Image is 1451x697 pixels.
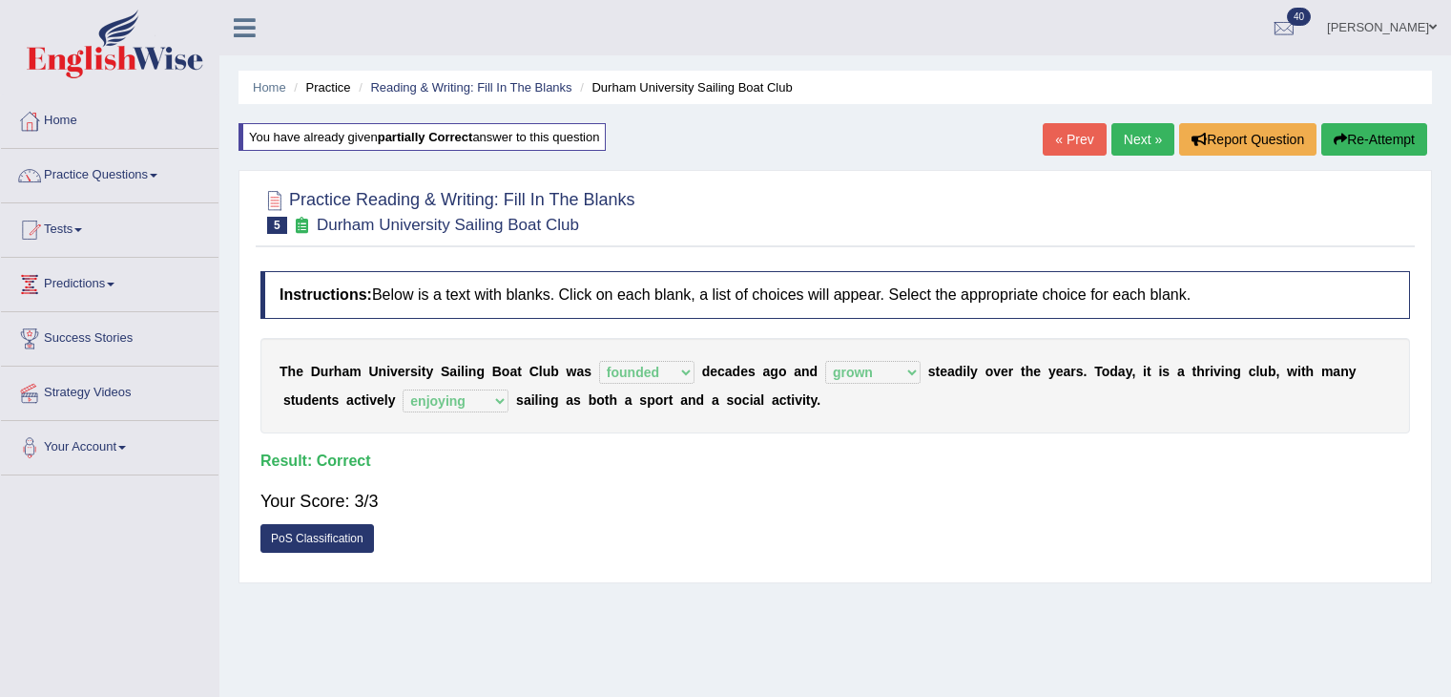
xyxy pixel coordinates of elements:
a: Success Stories [1,312,218,360]
b: o [778,364,787,379]
b: o [502,364,510,379]
b: s [573,392,581,408]
b: v [369,392,377,408]
b: t [936,364,941,379]
b: i [1158,364,1162,379]
b: . [1084,364,1088,379]
b: i [1143,364,1147,379]
b: a [576,364,584,379]
b: i [365,392,369,408]
b: l [1255,364,1259,379]
small: Durham University Sailing Boat Club [317,216,579,234]
b: a [449,364,457,379]
span: 40 [1287,8,1311,26]
b: a [1118,364,1126,379]
b: C [529,364,539,379]
b: t [806,392,811,408]
b: s [332,392,340,408]
b: D [311,364,321,379]
b: n [688,392,696,408]
b: d [702,364,711,379]
b: n [801,364,810,379]
b: n [379,364,387,379]
b: u [295,392,303,408]
b: i [1297,364,1301,379]
b: a [625,392,632,408]
a: Home [253,80,286,95]
b: a [566,392,573,408]
b: t [291,392,296,408]
b: v [993,364,1001,379]
b: l [384,392,388,408]
b: a [342,364,349,379]
a: PoS Classification [260,524,374,553]
b: b [589,392,597,408]
b: d [733,364,741,379]
b: t [422,364,426,379]
b: t [1192,364,1196,379]
b: h [609,392,617,408]
a: Strategy Videos [1,367,218,414]
b: s [748,364,756,379]
b: r [328,364,333,379]
b: i [802,392,806,408]
b: d [810,364,819,379]
b: a [754,392,761,408]
b: e [377,392,384,408]
b: o [596,392,605,408]
b: t [787,392,792,408]
b: n [1225,364,1233,379]
b: . [817,392,820,408]
b: y [1349,364,1357,379]
a: Your Account [1,421,218,469]
b: e [710,364,717,379]
b: U [368,364,378,379]
b: r [1070,364,1075,379]
b: a [509,364,517,379]
a: Tests [1,203,218,251]
b: c [354,392,362,408]
a: Predictions [1,258,218,306]
b: t [1147,364,1151,379]
button: Report Question [1179,123,1316,156]
b: i [531,392,535,408]
b: d [955,364,964,379]
b: r [1205,364,1210,379]
b: i [963,364,966,379]
li: Durham University Sailing Boat Club [575,78,793,96]
b: s [410,364,418,379]
b: a [1063,364,1070,379]
b: o [734,392,742,408]
b: m [1321,364,1333,379]
b: g [770,364,778,379]
b: h [334,364,342,379]
button: Re-Attempt [1321,123,1427,156]
b: T [280,364,288,379]
b: r [1008,364,1013,379]
b: i [1210,364,1213,379]
b: y [970,364,978,379]
b: y [1048,364,1056,379]
b: h [1026,364,1034,379]
b: u [1259,364,1268,379]
a: Practice Questions [1,149,218,197]
h4: Result: [260,453,1410,470]
b: a [1333,364,1340,379]
b: d [303,392,312,408]
b: w [1287,364,1297,379]
b: e [296,364,303,379]
b: c [742,392,750,408]
b: T [1094,364,1102,379]
b: s [584,364,591,379]
b: i [465,364,468,379]
b: S [441,364,449,379]
h2: Practice Reading & Writing: Fill In The Blanks [260,186,635,234]
b: n [1340,364,1349,379]
h4: Below is a text with blanks. Click on each blank, a list of choices will appear. Select the appro... [260,271,1410,319]
b: s [639,392,647,408]
b: y [1126,364,1132,379]
small: Exam occurring question [292,217,312,235]
b: r [663,392,668,408]
b: i [538,392,542,408]
b: i [791,392,795,408]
